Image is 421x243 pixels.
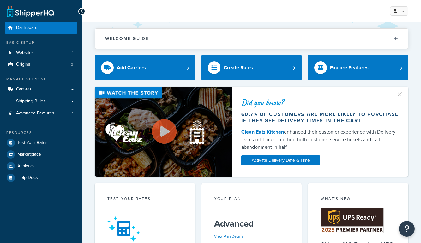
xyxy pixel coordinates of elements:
li: Websites [5,47,77,59]
a: Explore Features [308,55,408,80]
a: Marketplace [5,149,77,160]
span: Websites [16,50,34,55]
span: Advanced Features [16,111,54,116]
span: Help Docs [17,175,38,181]
a: Shipping Rules [5,95,77,107]
a: Create Rules [201,55,302,80]
div: 60.7% of customers are more likely to purchase if they see delivery times in the cart [241,111,399,124]
span: Analytics [17,164,35,169]
a: View Plan Details [214,234,244,239]
a: Test Your Rates [5,137,77,148]
div: What's New [321,196,396,203]
div: Explore Features [330,63,369,72]
li: Advanced Features [5,107,77,119]
button: Welcome Guide [95,29,408,49]
span: Marketplace [17,152,41,157]
span: Dashboard [16,25,38,31]
a: Add Carriers [95,55,195,80]
span: 3 [71,62,73,67]
div: Manage Shipping [5,77,77,82]
div: Did you know? [241,98,399,107]
a: Help Docs [5,172,77,183]
div: Create Rules [224,63,253,72]
img: Video thumbnail [95,87,232,177]
a: Carriers [5,84,77,95]
span: Test Your Rates [17,140,48,146]
h2: Welcome Guide [105,36,149,41]
a: Activate Delivery Date & Time [241,155,320,165]
div: enhanced their customer experience with Delivery Date and Time — cutting both customer service ti... [241,128,399,151]
li: Origins [5,59,77,70]
div: Basic Setup [5,40,77,45]
span: Carriers [16,87,32,92]
div: Your Plan [214,196,289,203]
span: 1 [72,111,73,116]
span: Origins [16,62,30,67]
a: Clean Eatz Kitchen [241,128,284,136]
a: Websites1 [5,47,77,59]
h5: Advanced [214,219,289,229]
div: Test your rates [107,196,183,203]
a: Advanced Features1 [5,107,77,119]
button: Open Resource Center [399,221,415,237]
div: Add Carriers [117,63,146,72]
span: Shipping Rules [16,99,45,104]
a: Analytics [5,160,77,172]
span: 1 [72,50,73,55]
a: Origins3 [5,59,77,70]
a: Dashboard [5,22,77,34]
div: Resources [5,130,77,136]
